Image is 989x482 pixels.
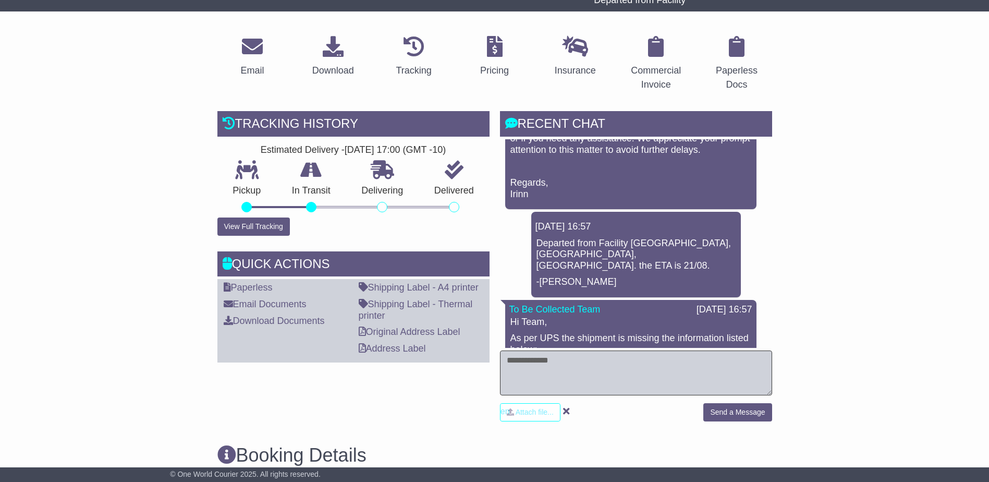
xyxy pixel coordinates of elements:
[500,111,772,139] div: RECENT CHAT
[217,144,490,156] div: Estimated Delivery -
[170,470,321,478] span: © One World Courier 2025. All rights reserved.
[396,64,431,78] div: Tracking
[510,333,751,355] p: As per UPS the shipment is missing the information listed below:
[621,32,691,95] a: Commercial Invoice
[697,304,752,316] div: [DATE] 16:57
[473,32,516,81] a: Pricing
[628,64,685,92] div: Commercial Invoice
[536,238,736,272] p: Departed from Facility [GEOGRAPHIC_DATA], [GEOGRAPHIC_DATA], [GEOGRAPHIC_DATA]. the ETA is 21/08.
[359,299,473,321] a: Shipping Label - Thermal printer
[217,445,772,466] h3: Booking Details
[510,177,751,200] p: Regards, Irinn
[217,185,277,197] p: Pickup
[217,111,490,139] div: Tracking history
[548,32,603,81] a: Insurance
[535,221,737,233] div: [DATE] 16:57
[359,282,479,293] a: Shipping Label - A4 printer
[419,185,490,197] p: Delivered
[480,64,509,78] div: Pricing
[359,327,460,337] a: Original Address Label
[217,218,290,236] button: View Full Tracking
[346,185,419,197] p: Delivering
[389,32,438,81] a: Tracking
[224,299,307,309] a: Email Documents
[359,343,426,354] a: Address Label
[509,304,601,315] a: To Be Collected Team
[276,185,346,197] p: In Transit
[224,316,325,326] a: Download Documents
[306,32,361,81] a: Download
[234,32,271,81] a: Email
[702,32,772,95] a: Paperless Docs
[555,64,596,78] div: Insurance
[217,251,490,280] div: Quick Actions
[510,317,751,328] p: Hi Team,
[536,276,736,288] p: -[PERSON_NAME]
[224,282,273,293] a: Paperless
[312,64,354,78] div: Download
[703,403,772,421] button: Send a Message
[345,144,446,156] div: [DATE] 17:00 (GMT -10)
[240,64,264,78] div: Email
[709,64,765,92] div: Paperless Docs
